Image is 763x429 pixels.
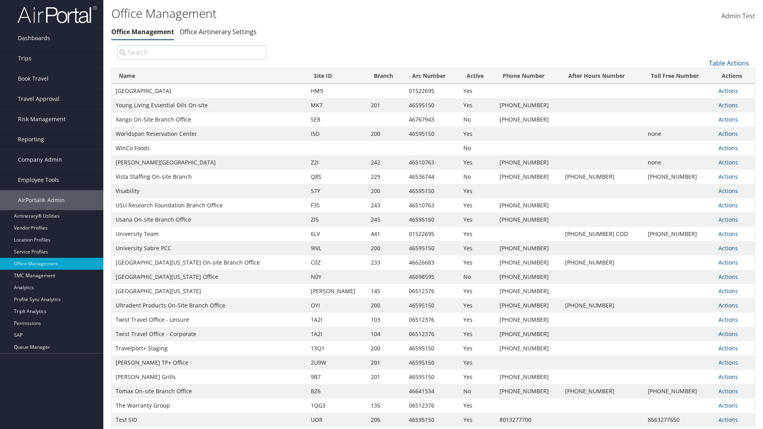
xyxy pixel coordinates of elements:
[111,5,540,22] h1: Office Management
[721,4,755,29] a: Admin Test
[405,84,459,98] td: 01522695
[112,213,307,227] td: Usana On-site Branch Office
[459,327,495,341] td: Yes
[496,112,561,127] td: [PHONE_NUMBER]
[405,313,459,327] td: 06512376
[307,68,367,84] th: Site ID: activate to sort column ascending
[496,68,561,84] th: Phone Number: activate to sort column ascending
[405,370,459,384] td: 46595150
[18,129,44,149] span: Reporting
[561,68,644,84] th: After Hours Number: activate to sort column ascending
[112,356,307,370] td: [PERSON_NAME] TP+ Office
[112,98,307,112] td: Young Living Essential Oils On-site
[367,68,405,84] th: Branch: activate to sort column ascending
[459,141,495,155] td: No
[307,170,367,184] td: Q8S
[496,284,561,298] td: [PHONE_NUMBER]
[718,402,738,409] a: Actions
[718,387,738,395] a: Actions
[496,98,561,112] td: [PHONE_NUMBER]
[709,59,749,68] a: Table Actions
[367,213,405,227] td: 245
[459,170,495,184] td: No
[405,98,459,112] td: 46595150
[459,84,495,98] td: Yes
[112,127,307,141] td: Worldspan Reservation Center
[18,48,31,68] span: Trips
[721,12,755,20] span: Admin Test
[496,370,561,384] td: [PHONE_NUMBER]
[112,68,307,84] th: Name: activate to sort column ascending
[644,68,715,84] th: Toll Free Number: activate to sort column ascending
[405,327,459,341] td: 06512376
[112,84,307,98] td: [GEOGRAPHIC_DATA]
[405,155,459,170] td: 46510763
[307,270,367,284] td: N0Y
[459,284,495,298] td: Yes
[459,370,495,384] td: Yes
[715,68,755,84] th: Actions
[18,170,59,190] span: Employee Tools
[644,384,715,398] td: [PHONE_NUMBER]
[459,298,495,313] td: Yes
[405,413,459,427] td: 46595150
[459,127,495,141] td: Yes
[307,112,367,127] td: SE8
[180,27,257,36] a: Office Airtinerary Settings
[718,273,738,280] a: Actions
[18,69,48,89] span: Book Travel
[112,112,307,127] td: Xango On-Site Branch Office
[405,398,459,413] td: 06512376
[112,255,307,270] td: [GEOGRAPHIC_DATA][US_STATE] On-site Branch Office
[405,198,459,213] td: 46510763
[18,190,65,210] span: AirPortal® Admin
[405,356,459,370] td: 46595150
[496,213,561,227] td: [PHONE_NUMBER]
[117,45,266,60] input: Search
[718,216,738,223] a: Actions
[367,398,405,413] td: 135
[561,384,644,398] td: [PHONE_NUMBER]
[644,413,715,427] td: 8663277650
[405,298,459,313] td: 46595150
[459,313,495,327] td: Yes
[112,413,307,427] td: Test SID
[718,373,738,381] a: Actions
[17,5,97,24] img: airportal-logo.png
[459,398,495,413] td: Yes
[496,241,561,255] td: [PHONE_NUMBER]
[718,330,738,338] a: Actions
[367,284,405,298] td: 145
[718,230,738,238] a: Actions
[367,413,405,427] td: 206
[496,384,561,398] td: [PHONE_NUMBER]
[718,344,738,352] a: Actions
[561,255,644,270] td: [PHONE_NUMBER]
[307,155,367,170] td: Z2I
[718,316,738,323] a: Actions
[112,313,307,327] td: Twist Travel Office - Leisure
[718,173,738,180] a: Actions
[367,341,405,356] td: 200
[405,284,459,298] td: 06512376
[112,284,307,298] td: [GEOGRAPHIC_DATA][US_STATE]
[459,112,495,127] td: No
[367,327,405,341] td: 104
[307,398,367,413] td: 1QG3
[18,28,50,48] span: Dashboards
[405,241,459,255] td: 46595150
[718,359,738,366] a: Actions
[459,98,495,112] td: Yes
[459,384,495,398] td: No
[496,313,561,327] td: [PHONE_NUMBER]
[405,170,459,184] td: 46536744
[405,127,459,141] td: 46595150
[459,356,495,370] td: Yes
[307,255,367,270] td: C0Z
[459,341,495,356] td: Yes
[718,187,738,195] a: Actions
[307,241,367,255] td: 9IVL
[112,227,307,241] td: University Team
[459,68,495,84] th: Active: activate to sort column ascending
[367,313,405,327] td: 103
